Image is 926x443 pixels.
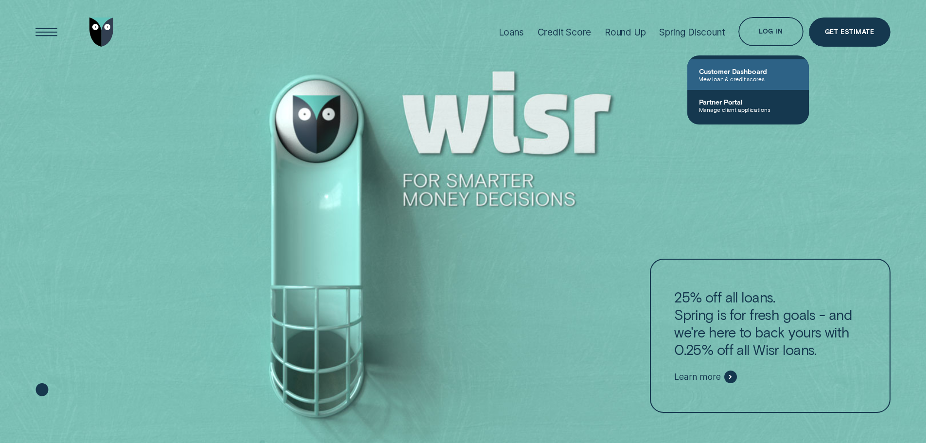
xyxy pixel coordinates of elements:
p: 25% off all loans. Spring is for fresh goals - and we're here to back yours with 0.25% off all Wi... [674,288,866,358]
div: Round Up [605,27,646,38]
button: Log in [738,17,803,46]
span: Customer Dashboard [699,67,797,75]
span: Partner Portal [699,98,797,106]
div: Credit Score [538,27,592,38]
a: 25% off all loans.Spring is for fresh goals - and we're here to back yours with 0.25% off all Wis... [650,259,890,413]
div: Loans [499,27,524,38]
a: Partner PortalManage client applications [687,90,809,121]
span: View loan & credit scores [699,75,797,82]
a: Get Estimate [809,18,891,47]
span: Learn more [674,372,720,382]
div: Spring Discount [659,27,725,38]
img: Wisr [89,18,114,47]
a: Customer DashboardView loan & credit scores [687,59,809,90]
span: Manage client applications [699,106,797,113]
button: Open Menu [32,18,61,47]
